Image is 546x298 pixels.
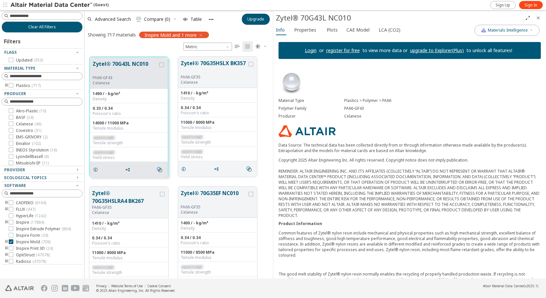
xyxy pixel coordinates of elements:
[519,1,543,9] a: Sign In
[16,58,43,63] span: Updated
[496,3,510,8] span: Sign Up
[16,252,50,258] span: OptiStruct
[93,111,165,116] div: Poisson's ratio
[96,284,107,288] a: Privacy
[16,154,49,159] span: LyondellBasell
[93,140,165,146] div: Tensile strength
[96,288,175,293] div: © 2025 Altair Engineering, Inc. All Rights Reserved.
[42,160,49,166] span: ( 11 )
[136,17,141,22] i: 
[16,246,53,251] span: Inspire Print 3D
[2,166,83,174] button: Provider
[4,65,35,71] span: Material Type
[488,28,528,33] span: Materials Intelligence
[181,140,254,145] div: Tensile strength
[84,52,273,278] div: grid
[95,17,131,21] span: Advanced Search
[181,134,202,140] span: restricted
[346,25,370,35] span: CAE Model
[181,210,247,215] p: Celanese
[2,49,83,56] button: Flags
[93,106,165,111] div: 0.33 / 0.34
[4,246,9,251] i: toogle group
[88,32,136,38] div: Showing 717 materials
[4,183,26,188] span: Software
[4,252,9,258] i: toogle group
[16,213,46,219] span: HyperLife
[92,255,166,261] div: Tensile modulus
[122,163,136,176] button: Share
[93,149,114,155] span: restricted
[525,3,537,8] span: Sign In
[360,47,410,54] p: to view more data or
[181,220,254,226] div: 1400 / - kg/m³
[4,207,9,212] i: toogle group
[178,163,192,176] button: Details
[279,114,344,119] div: Producer
[4,220,9,225] i: toogle group
[181,226,254,231] div: Density
[279,221,541,226] div: Product Information
[279,69,305,95] img: Material Type Image
[242,14,270,25] button: Upgrade
[279,271,541,288] p: The good melt stability of Zytel® nylon resin normally enables the recycling of properly handled ...
[154,163,168,176] button: Similar search
[2,182,83,190] button: Software
[181,189,247,205] button: Zytel® 70G35EF NC010
[279,106,344,111] div: Polymer Family
[5,285,34,291] img: Altair Engineering
[92,241,166,246] div: Poisson's ratio
[16,128,41,133] span: Covestro
[92,210,159,215] p: Celanese
[93,155,165,160] div: Yield stress
[93,135,114,140] span: restricted
[34,57,43,63] span: ( 353 )
[276,25,285,35] span: Info
[305,47,317,53] a: Login
[34,128,41,133] span: ( 31 )
[32,141,41,146] span: ( 102 )
[39,108,46,114] span: ( 10 )
[183,43,232,50] span: Metric
[46,246,53,251] span: ( 24 )
[2,64,83,72] button: Material Type
[181,255,254,260] div: Tensile modulus
[235,44,240,49] i: 
[253,41,270,52] button: Theme
[16,83,41,88] span: Plastics
[16,115,33,120] span: BASF
[410,47,464,53] a: upgrade to Explorer(Plus)
[2,33,24,48] div: Filters
[279,125,336,137] img: Logo - Provider
[523,13,533,23] button: Full Screen
[32,83,41,88] span: ( 717 )
[28,24,56,30] span: Clear All Filters
[279,142,541,153] p: Data Source: The technical data has been collected directly from or through information otherwise...
[93,80,158,86] p: Celanese
[26,206,35,212] span: ( 447 )
[181,240,254,246] div: Poisson's ratio
[4,91,26,96] span: Producer
[93,126,165,131] div: Tensile modulus
[481,28,486,33] img: AI Copilot
[181,270,254,275] div: Tensile strength
[243,163,257,176] button: Similar search
[92,264,113,270] span: restricted
[4,239,9,245] i: toogle group
[181,96,254,101] div: Density
[255,44,261,49] i: 
[344,98,541,103] div: Plastics > Polymer > PA66
[4,167,25,173] span: Provider
[111,284,143,288] a: Website Terms of Use
[32,259,46,264] span: ( 47078 )
[93,91,165,96] div: 1490 / - kg/m³
[41,239,50,245] span: ( 709 )
[43,134,47,140] span: ( 2 )
[92,226,166,231] div: Density
[157,167,162,172] i: 
[35,200,46,206] span: ( 6164 )
[41,233,48,238] span: ( 29 )
[16,239,50,245] span: Inspire Mold
[93,121,165,126] div: 14000 / 11000 MPa
[181,250,254,255] div: 11000 / 8500 MPa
